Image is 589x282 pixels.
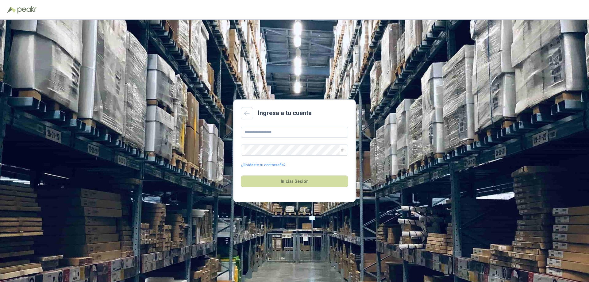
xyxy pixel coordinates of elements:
span: eye-invisible [341,148,345,152]
img: Peakr [17,6,37,14]
h2: Ingresa a tu cuenta [258,108,312,118]
button: Iniciar Sesión [241,176,348,187]
a: ¿Olvidaste tu contraseña? [241,162,285,168]
img: Logo [7,7,16,13]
